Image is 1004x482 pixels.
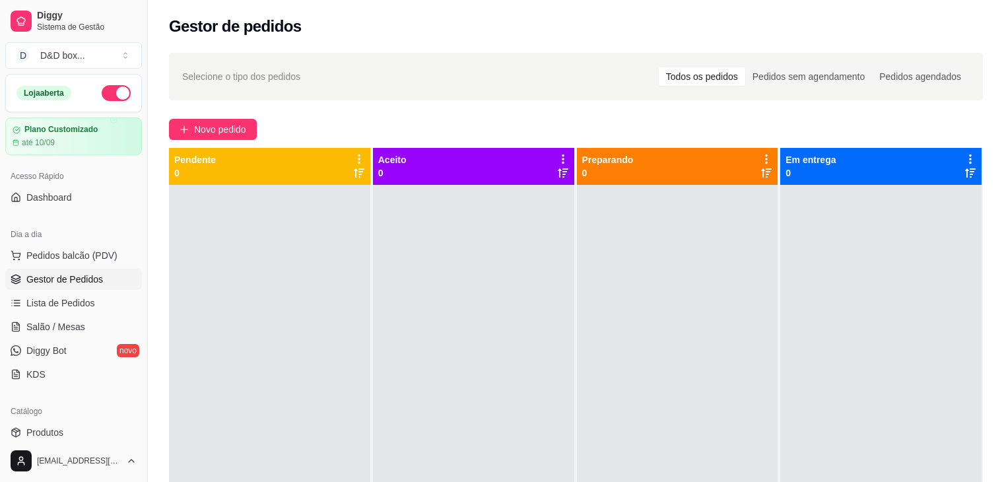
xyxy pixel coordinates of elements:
p: Em entrega [786,153,836,166]
span: Dashboard [26,191,72,204]
span: Novo pedido [194,122,246,137]
article: até 10/09 [22,137,55,148]
p: Preparando [582,153,634,166]
button: Novo pedido [169,119,257,140]
span: Gestor de Pedidos [26,273,103,286]
div: Pedidos agendados [872,67,968,86]
p: 0 [378,166,407,180]
span: Diggy [37,10,137,22]
button: Pedidos balcão (PDV) [5,245,142,266]
span: Sistema de Gestão [37,22,137,32]
span: Diggy Bot [26,344,67,357]
button: Alterar Status [102,85,131,101]
span: KDS [26,368,46,381]
a: Lista de Pedidos [5,293,142,314]
a: Salão / Mesas [5,316,142,337]
a: Dashboard [5,187,142,208]
span: Salão / Mesas [26,320,85,333]
span: Selecione o tipo dos pedidos [182,69,300,84]
div: Catálogo [5,401,142,422]
span: Produtos [26,426,63,439]
span: Lista de Pedidos [26,296,95,310]
div: Acesso Rápido [5,166,142,187]
p: 0 [582,166,634,180]
button: [EMAIL_ADDRESS][DOMAIN_NAME] [5,445,142,477]
a: Diggy Botnovo [5,340,142,361]
span: plus [180,125,189,134]
h2: Gestor de pedidos [169,16,302,37]
span: [EMAIL_ADDRESS][DOMAIN_NAME] [37,456,121,466]
span: Pedidos balcão (PDV) [26,249,117,262]
div: Todos os pedidos [659,67,745,86]
p: 0 [174,166,216,180]
p: Aceito [378,153,407,166]
div: Dia a dia [5,224,142,245]
a: Produtos [5,422,142,443]
article: Plano Customizado [24,125,98,135]
p: Pendente [174,153,216,166]
a: KDS [5,364,142,385]
span: D [17,49,30,62]
div: Loja aberta [17,86,71,100]
button: Select a team [5,42,142,69]
a: DiggySistema de Gestão [5,5,142,37]
div: D&D box ... [40,49,85,62]
p: 0 [786,166,836,180]
a: Plano Customizadoaté 10/09 [5,118,142,155]
a: Gestor de Pedidos [5,269,142,290]
div: Pedidos sem agendamento [745,67,872,86]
